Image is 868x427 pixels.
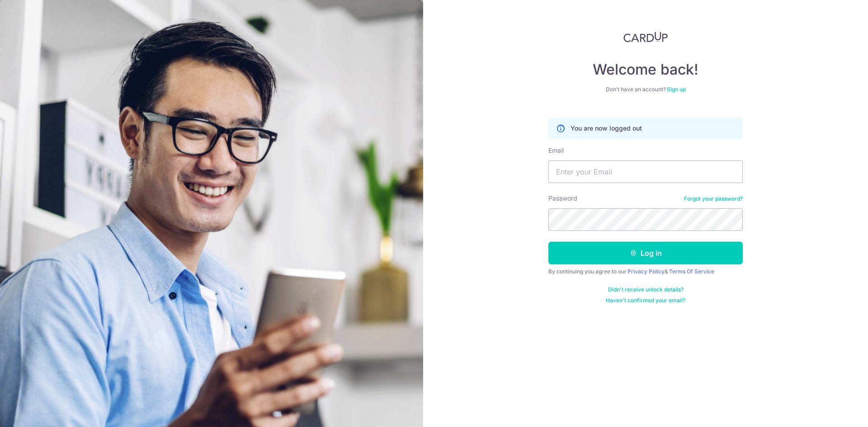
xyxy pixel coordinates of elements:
input: Enter your Email [548,160,743,183]
div: By continuing you agree to our & [548,268,743,275]
button: Log in [548,242,743,264]
div: Don’t have an account? [548,86,743,93]
a: Sign up [667,86,686,93]
a: Privacy Policy [627,268,665,275]
p: You are now logged out [571,124,642,133]
label: Email [548,146,564,155]
a: Haven't confirmed your email? [606,297,685,304]
label: Password [548,194,577,203]
a: Didn't receive unlock details? [608,286,684,293]
a: Terms Of Service [669,268,714,275]
a: Forgot your password? [684,195,743,202]
img: CardUp Logo [623,32,668,42]
h4: Welcome back! [548,61,743,79]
